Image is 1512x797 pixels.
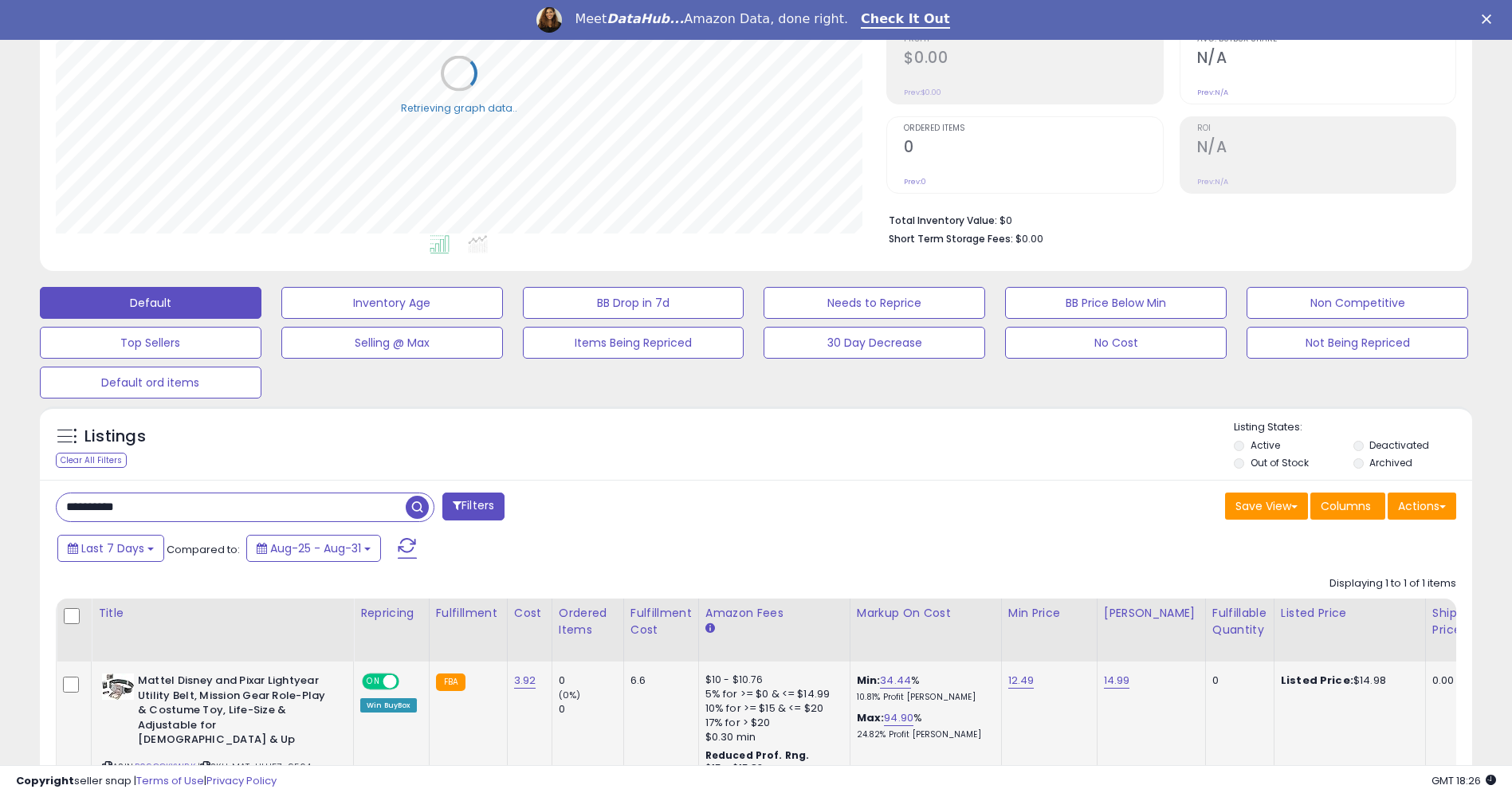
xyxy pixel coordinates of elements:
[889,214,997,227] b: Total Inventory Value:
[904,124,1162,133] span: Ordered Items
[857,711,989,740] div: %
[40,287,261,319] button: Default
[138,673,332,752] b: Mattel Disney and Pixar Lightyear Utility Belt, Mission Gear Role-Play & Costume Toy, Life-Size &...
[360,698,417,713] div: Win BuyBox
[56,453,127,468] div: Clear All Filters
[536,7,562,33] img: Profile image for Georgie
[1281,673,1353,688] b: Listed Price:
[1482,14,1498,24] div: Close
[705,701,838,716] div: 10% for >= $15 & <= $20
[1005,287,1227,319] button: BB Price Below Min
[1197,124,1455,133] span: ROI
[281,287,503,319] button: Inventory Age
[889,210,1444,229] li: $0
[57,535,164,562] button: Last 7 Days
[764,287,985,319] button: Needs to Reprice
[270,540,361,556] span: Aug-25 - Aug-31
[1329,576,1456,591] div: Displaying 1 to 1 of 1 items
[857,692,989,703] p: 10.81% Profit [PERSON_NAME]
[40,327,261,359] button: Top Sellers
[1369,456,1412,469] label: Archived
[705,673,838,687] div: $10 - $10.76
[102,673,134,700] img: 41ySyClyBLL._SL40_.jpg
[1432,673,1459,688] div: 0.00
[559,702,623,717] div: 0
[84,426,146,448] h5: Listings
[630,673,686,688] div: 6.6
[523,287,744,319] button: BB Drop in 7d
[705,748,810,762] b: Reduced Prof. Rng.
[857,673,881,688] b: Min:
[705,605,843,622] div: Amazon Fees
[363,675,383,689] span: ON
[442,493,505,520] button: Filters
[1197,88,1228,97] small: Prev: N/A
[559,605,617,638] div: Ordered Items
[861,11,950,29] a: Check It Out
[1197,49,1455,70] h2: N/A
[397,675,422,689] span: OFF
[857,710,885,725] b: Max:
[1234,420,1472,435] p: Listing States:
[1197,138,1455,159] h2: N/A
[1008,673,1035,689] a: 12.49
[904,88,941,97] small: Prev: $0.00
[281,327,503,359] button: Selling @ Max
[904,138,1162,159] h2: 0
[559,689,581,701] small: (0%)
[705,687,838,701] div: 5% for >= $0 & <= $14.99
[16,773,74,788] strong: Copyright
[135,760,195,774] a: B09CGKKWRK
[1247,287,1468,319] button: Non Competitive
[1197,177,1228,186] small: Prev: N/A
[1310,493,1385,520] button: Columns
[575,11,848,27] div: Meet Amazon Data, done right.
[857,605,995,622] div: Markup on Cost
[167,542,240,557] span: Compared to:
[514,605,545,622] div: Cost
[1015,231,1043,246] span: $0.00
[904,49,1162,70] h2: $0.00
[559,673,623,688] div: 0
[630,605,692,638] div: Fulfillment Cost
[1388,493,1456,520] button: Actions
[1104,673,1130,689] a: 14.99
[1197,35,1455,44] span: Avg. Buybox Share
[246,535,381,562] button: Aug-25 - Aug-31
[1281,673,1413,688] div: $14.98
[880,673,911,689] a: 34.44
[904,177,926,186] small: Prev: 0
[1251,438,1280,452] label: Active
[705,622,715,636] small: Amazon Fees.
[857,729,989,740] p: 24.82% Profit [PERSON_NAME]
[1251,456,1309,469] label: Out of Stock
[16,774,277,789] div: seller snap | |
[1321,498,1371,514] span: Columns
[1104,605,1199,622] div: [PERSON_NAME]
[1369,438,1429,452] label: Deactivated
[764,327,985,359] button: 30 Day Decrease
[206,773,277,788] a: Privacy Policy
[1212,673,1262,688] div: 0
[136,773,204,788] a: Terms of Use
[857,673,989,703] div: %
[1225,493,1308,520] button: Save View
[40,367,261,398] button: Default ord items
[1008,605,1090,622] div: Min Price
[705,730,838,744] div: $0.30 min
[850,599,1001,662] th: The percentage added to the cost of goods (COGS) that forms the calculator for Min & Max prices.
[1247,327,1468,359] button: Not Being Repriced
[81,540,144,556] span: Last 7 Days
[401,100,517,115] div: Retrieving graph data..
[705,716,838,730] div: 17% for > $20
[1432,605,1464,638] div: Ship Price
[514,673,536,689] a: 3.92
[436,605,501,622] div: Fulfillment
[1212,605,1267,638] div: Fulfillable Quantity
[360,605,422,622] div: Repricing
[436,673,465,691] small: FBA
[98,605,347,622] div: Title
[607,11,684,26] i: DataHub...
[523,327,744,359] button: Items Being Repriced
[884,710,913,726] a: 94.90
